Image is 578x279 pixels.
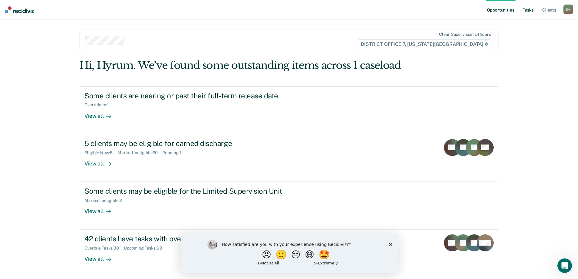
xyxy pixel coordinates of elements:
[84,102,113,107] div: Overridden : 1
[84,246,124,251] div: Overdue Tasks : 38
[84,234,297,243] div: 42 clients have tasks with overdue or upcoming due dates
[557,258,572,273] iframe: Intercom live chat
[79,134,499,182] a: 5 clients may be eligible for earned dischargeEligible Now:5Marked Ineligible:20Pending:1View all
[79,182,499,230] a: Some clients may be eligible for the Limited Supervision UnitMarked Ineligible:2View all
[357,39,492,49] span: DISTRICT OFFICE 7, [US_STATE][GEOGRAPHIC_DATA]
[439,32,491,37] div: Clear supervision officers
[84,198,127,203] div: Marked Ineligible : 2
[79,86,499,134] a: Some clients are nearing or past their full-term release dateOverridden:1View all
[84,91,297,100] div: Some clients are nearing or past their full-term release date
[84,155,118,167] div: View all
[84,107,118,119] div: View all
[563,5,573,14] div: S H
[79,59,415,72] div: Hi, Hyrum. We’ve found some outstanding items across 1 caseload
[84,139,297,148] div: 5 clients may be eligible for earned discharge
[181,234,398,273] iframe: Survey by Kim from Recidiviz
[84,251,118,263] div: View all
[162,150,186,155] div: Pending : 1
[117,150,162,155] div: Marked Ineligible : 20
[124,246,167,251] div: Upcoming Tasks : 63
[84,203,118,215] div: View all
[84,150,117,155] div: Eligible Now : 5
[84,187,297,196] div: Some clients may be eligible for the Limited Supervision Unit
[79,230,499,277] a: 42 clients have tasks with overdue or upcoming due datesOverdue Tasks:38Upcoming Tasks:63View all
[5,6,34,13] img: Recidiviz
[563,5,573,14] button: SH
